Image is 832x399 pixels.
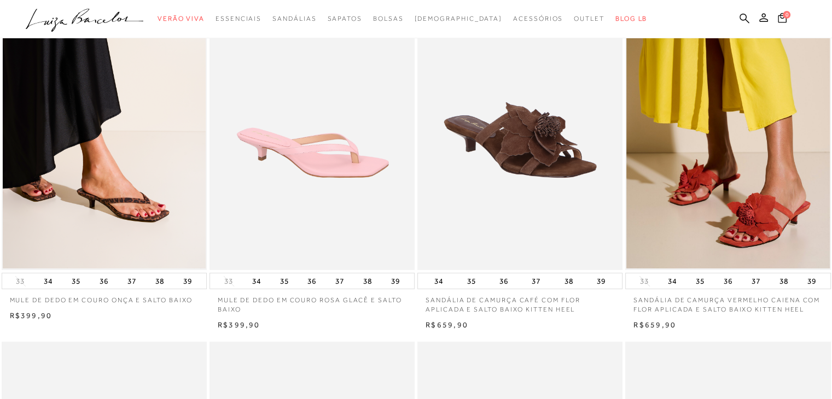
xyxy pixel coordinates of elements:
button: 37 [748,273,764,289]
a: categoryNavScreenReaderText [513,9,563,29]
button: 35 [693,273,708,289]
span: Sandálias [272,15,316,22]
button: 39 [594,273,609,289]
button: 36 [720,273,736,289]
a: categoryNavScreenReaderText [327,9,362,29]
button: 39 [180,273,195,289]
button: 33 [221,276,236,286]
span: Acessórios [513,15,563,22]
button: 36 [96,273,112,289]
button: 35 [276,273,292,289]
button: 35 [464,273,479,289]
span: R$399,90 [10,311,53,320]
button: 37 [124,273,139,289]
button: 33 [13,276,28,286]
span: 0 [783,11,790,19]
span: Essenciais [216,15,261,22]
span: R$399,90 [218,320,260,329]
span: Outlet [574,15,604,22]
button: 34 [431,273,446,289]
a: MULE DE DEDO EM COURO ROSA GLACÊ E SALTO BAIXO [210,289,415,314]
button: 34 [40,273,56,289]
button: 38 [360,273,375,289]
a: SANDÁLIA DE CAMURÇA VERMELHO CAIENA COM FLOR APLICADA E SALTO BAIXO KITTEN HEEL [625,289,830,314]
button: 34 [665,273,680,289]
button: 38 [152,273,167,289]
span: R$659,90 [426,320,468,329]
button: 0 [775,12,790,27]
a: categoryNavScreenReaderText [272,9,316,29]
span: R$659,90 [633,320,676,329]
a: MULE DE DEDO EM COURO ONÇA E SALTO BAIXO [2,289,207,305]
button: 35 [68,273,84,289]
span: [DEMOGRAPHIC_DATA] [414,15,502,22]
button: 37 [528,273,544,289]
button: 39 [804,273,819,289]
a: categoryNavScreenReaderText [216,9,261,29]
button: 39 [388,273,403,289]
a: SANDÁLIA DE CAMURÇA CAFÉ COM FLOR APLICADA E SALTO BAIXO KITTEN HEEL [417,289,622,314]
a: BLOG LB [615,9,647,29]
button: 36 [496,273,511,289]
button: 36 [304,273,319,289]
button: 34 [249,273,264,289]
button: 38 [561,273,577,289]
span: BLOG LB [615,15,647,22]
a: categoryNavScreenReaderText [373,9,404,29]
a: noSubCategoriesText [414,9,502,29]
a: categoryNavScreenReaderText [158,9,205,29]
button: 33 [637,276,652,286]
span: Verão Viva [158,15,205,22]
button: 38 [776,273,792,289]
span: Sapatos [327,15,362,22]
a: categoryNavScreenReaderText [574,9,604,29]
span: Bolsas [373,15,404,22]
button: 37 [332,273,347,289]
